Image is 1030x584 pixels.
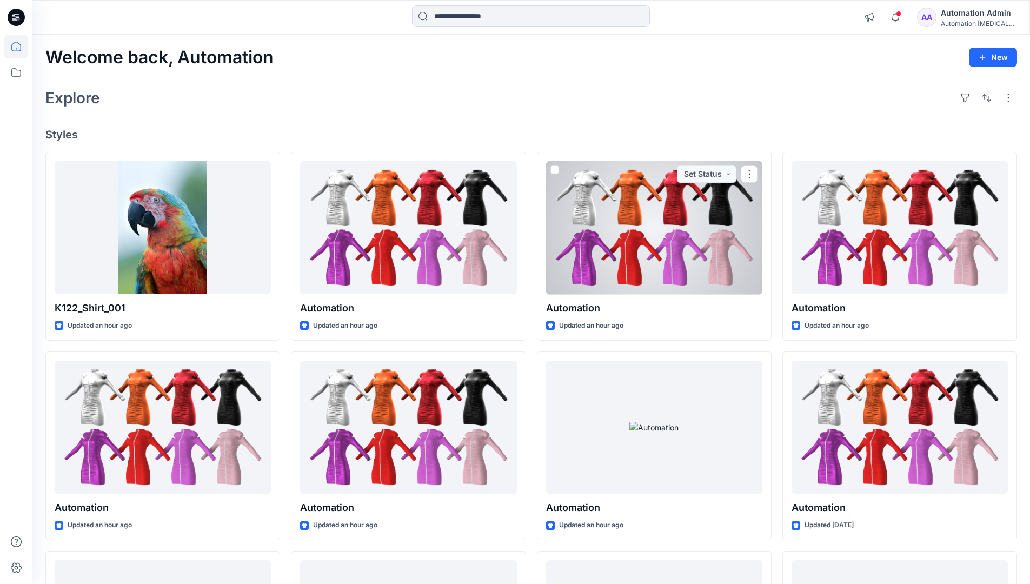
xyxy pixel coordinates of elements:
[68,320,132,331] p: Updated an hour ago
[55,301,271,316] p: K122_Shirt_001
[546,301,762,316] p: Automation
[559,520,623,531] p: Updated an hour ago
[300,161,516,295] a: Automation
[941,19,1016,28] div: Automation [MEDICAL_DATA]...
[55,161,271,295] a: K122_Shirt_001
[55,500,271,515] p: Automation
[300,301,516,316] p: Automation
[969,48,1017,67] button: New
[300,361,516,494] a: Automation
[45,89,100,107] h2: Explore
[792,161,1008,295] a: Automation
[313,320,377,331] p: Updated an hour ago
[300,500,516,515] p: Automation
[559,320,623,331] p: Updated an hour ago
[313,520,377,531] p: Updated an hour ago
[45,48,274,68] h2: Welcome back, Automation
[546,161,762,295] a: Automation
[792,301,1008,316] p: Automation
[792,500,1008,515] p: Automation
[68,520,132,531] p: Updated an hour ago
[941,6,1016,19] div: Automation Admin
[546,500,762,515] p: Automation
[792,361,1008,494] a: Automation
[917,8,936,27] div: AA
[805,520,854,531] p: Updated [DATE]
[805,320,869,331] p: Updated an hour ago
[546,361,762,494] a: Automation
[55,361,271,494] a: Automation
[45,128,1017,141] h4: Styles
